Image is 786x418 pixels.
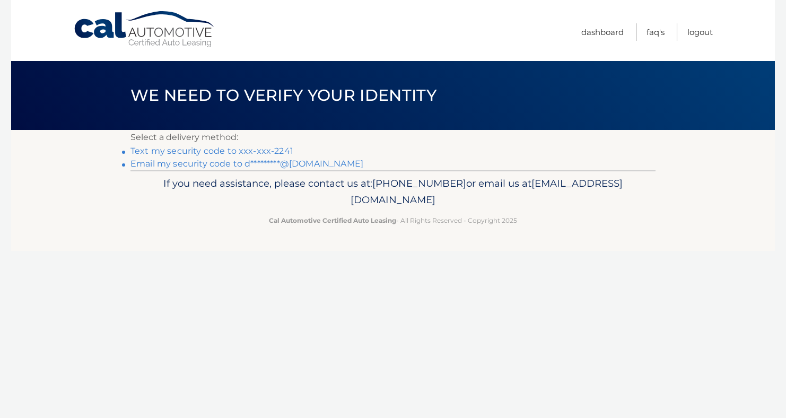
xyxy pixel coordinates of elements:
[130,146,293,156] a: Text my security code to xxx-xxx-2241
[73,11,216,48] a: Cal Automotive
[581,23,624,41] a: Dashboard
[130,85,436,105] span: We need to verify your identity
[372,177,466,189] span: [PHONE_NUMBER]
[137,215,649,226] p: - All Rights Reserved - Copyright 2025
[130,130,656,145] p: Select a delivery method:
[687,23,713,41] a: Logout
[647,23,665,41] a: FAQ's
[130,159,363,169] a: Email my security code to d*********@[DOMAIN_NAME]
[269,216,396,224] strong: Cal Automotive Certified Auto Leasing
[137,175,649,209] p: If you need assistance, please contact us at: or email us at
